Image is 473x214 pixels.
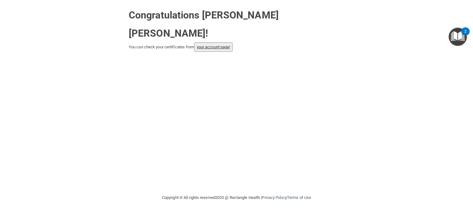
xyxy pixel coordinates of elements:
[464,31,467,39] div: 2
[194,42,233,52] button: your account page!
[287,195,311,200] a: Terms of Use
[129,9,279,39] strong: Congratulations [PERSON_NAME] [PERSON_NAME]!
[124,188,349,208] div: Copyright © All rights reserved 2025 @ Rectangle Health | |
[262,195,286,200] a: Privacy Policy
[197,45,230,49] a: your account page!
[129,42,344,52] div: You can check your certificates from
[449,28,467,46] button: Open Resource Center, 2 new notifications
